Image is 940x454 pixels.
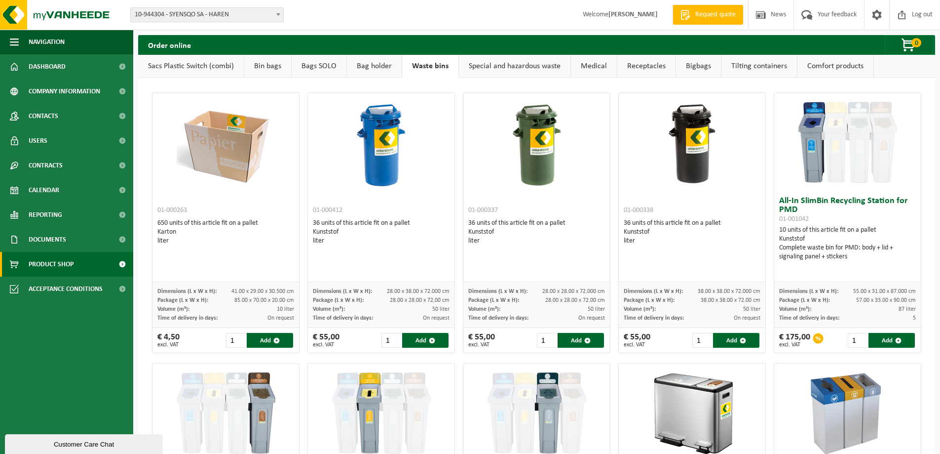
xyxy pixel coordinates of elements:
[157,297,208,303] span: Package (L x W x H):
[779,342,810,348] span: excl. VAT
[797,55,873,78] a: Comfort products
[157,289,217,294] span: Dimensions (L x W x H):
[468,289,527,294] span: Dimensions (L x W x H):
[402,333,449,348] button: Add
[29,277,103,301] span: Acceptance conditions
[177,93,275,192] img: 01-000263
[157,206,187,214] span: 01-000263
[313,315,373,321] span: Time of delivery in days:
[313,228,450,237] div: Kunststof
[381,333,402,348] input: 1
[468,228,605,237] div: Kunststof
[868,333,915,348] button: Add
[624,342,650,348] span: excl. VAT
[779,306,811,312] span: Volume (m³):
[432,306,450,312] span: 50 liter
[313,206,342,214] span: 01-000412
[911,38,921,47] span: 0
[701,297,760,303] span: 38.00 x 38.00 x 72.00 cm
[468,315,528,321] span: Time of delivery in days:
[608,11,658,18] strong: [PERSON_NAME]
[29,54,66,79] span: Dashboard
[277,306,294,312] span: 10 liter
[131,8,283,22] span: 10-944304 - SYENSQO SA - HAREN
[5,432,165,454] iframe: chat widget
[853,289,916,294] span: 55.00 x 31.00 x 87.000 cm
[542,289,605,294] span: 28.00 x 28.00 x 72.000 cm
[29,227,66,252] span: Documents
[698,289,760,294] span: 38.00 x 38.00 x 72.000 cm
[512,93,562,192] img: 01-000337
[29,104,58,128] span: Contacts
[468,219,605,246] div: 36 units of this article fit on a pallet
[157,315,218,321] span: Time of delivery in days:
[673,5,743,25] a: Request quote
[157,333,180,348] div: € 4,50
[624,315,684,321] span: Time of delivery in days:
[267,315,294,321] span: On request
[468,342,495,348] span: excl. VAT
[347,55,402,78] a: Bag holder
[668,93,717,192] img: 01-000338
[157,342,180,348] span: excl. VAT
[693,10,738,20] span: Request quote
[721,55,797,78] a: Tilting containers
[624,306,656,312] span: Volume (m³):
[537,333,557,348] input: 1
[676,55,721,78] a: Bigbags
[29,128,47,153] span: Users
[390,297,450,303] span: 28.00 x 28.00 x 72.00 cm
[468,297,519,303] span: Package (L x W x H):
[468,237,605,246] div: liter
[313,342,339,348] span: excl. VAT
[913,315,916,321] span: 5
[313,297,364,303] span: Package (L x W x H):
[588,306,605,312] span: 50 liter
[29,30,65,54] span: Navigation
[779,244,916,261] div: Complete waste bin for PMD: body + lid + signaling panel + stickers
[624,237,760,246] div: liter
[885,35,934,55] button: 0
[468,333,495,348] div: € 55,00
[624,289,683,294] span: Dimensions (L x W x H):
[29,178,59,203] span: Calendar
[692,333,713,348] input: 1
[231,289,294,294] span: 41.00 x 29.00 x 30.500 cm
[779,235,916,244] div: Kunststof
[624,333,650,348] div: € 55,00
[423,315,450,321] span: On request
[234,297,294,303] span: 85.00 x 70.00 x 20.00 cm
[29,252,74,277] span: Product Shop
[624,297,675,303] span: Package (L x W x H):
[468,306,500,312] span: Volume (m³):
[779,215,809,223] span: 01-001042
[779,289,838,294] span: Dimensions (L x W x H):
[244,55,291,78] a: Bin bags
[848,333,868,348] input: 1
[779,297,830,303] span: Package (L x W x H):
[899,306,916,312] span: 87 liter
[29,203,62,227] span: Reporting
[130,7,284,22] span: 10-944304 - SYENSQO SA - HAREN
[558,333,604,348] button: Add
[624,228,760,237] div: Kunststof
[798,93,897,192] img: 01-001042
[29,153,63,178] span: Contracts
[313,237,450,246] div: liter
[743,306,760,312] span: 50 liter
[157,237,294,246] div: liter
[545,297,605,303] span: 28.00 x 28.00 x 72.00 cm
[468,206,498,214] span: 01-000337
[624,219,760,246] div: 36 units of this article fit on a pallet
[779,315,839,321] span: Time of delivery in days:
[226,333,246,348] input: 1
[247,333,293,348] button: Add
[459,55,570,78] a: Special and hazardous waste
[713,333,759,348] button: Add
[387,289,450,294] span: 28.00 x 38.00 x 72.000 cm
[157,228,294,237] div: Karton
[734,315,760,321] span: On request
[779,197,916,223] h3: All-In SlimBin Recycling Station for PMD
[138,55,244,78] a: Sacs Plastic Switch (combi)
